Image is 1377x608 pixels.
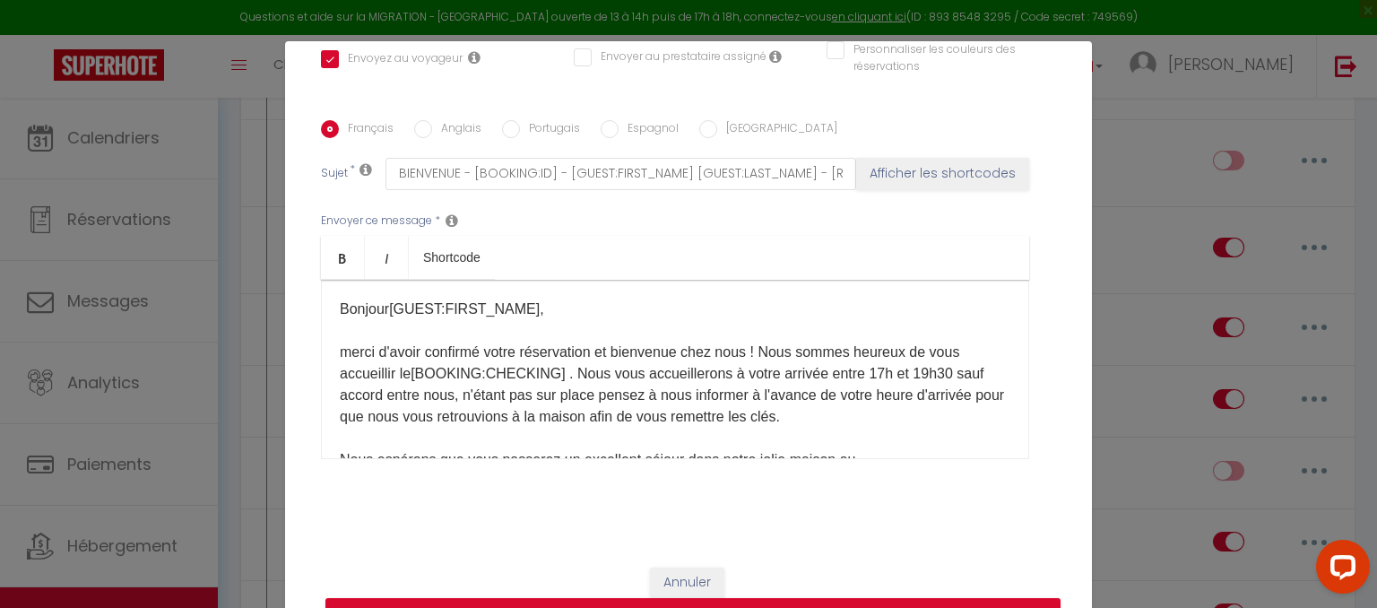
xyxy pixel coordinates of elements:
i: Envoyer au voyageur [468,50,481,65]
label: Anglais [432,120,481,140]
label: Sujet [321,165,348,184]
span: [GUEST:FIRST_NAME]​, [389,301,543,317]
i: Envoyer au prestataire si il est assigné [769,49,782,64]
button: Annuler [650,568,724,598]
a: Italic [365,236,409,279]
span: merci d'avoir confirmé votre réservation et bienvenue chez nous ! Nous sommes heureux de vous acc... [340,344,959,381]
button: Afficher les shortcodes [856,158,1029,190]
span: Nous espérons que vous passerez un excellent séjour dans notre jolie maison au [GEOGRAPHIC_DATA],... [340,452,999,532]
a: Shortcode [409,236,495,279]
span: Bonjour [340,301,389,317]
iframe: LiveChat chat widget [1302,533,1377,608]
label: Portugais [520,120,580,140]
label: Espagnol [619,120,679,140]
label: Français [339,120,394,140]
i: Message [446,213,458,228]
span: [BOOKING:CHECKING]​ . Nous vous accueillerons à votre arrivée entre 17h et 19h30 sauf accord entr... [340,366,1004,424]
label: [GEOGRAPHIC_DATA] [717,120,837,140]
a: Bold [321,236,365,279]
i: Subject [359,162,372,177]
label: Envoyer ce message [321,213,432,230]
